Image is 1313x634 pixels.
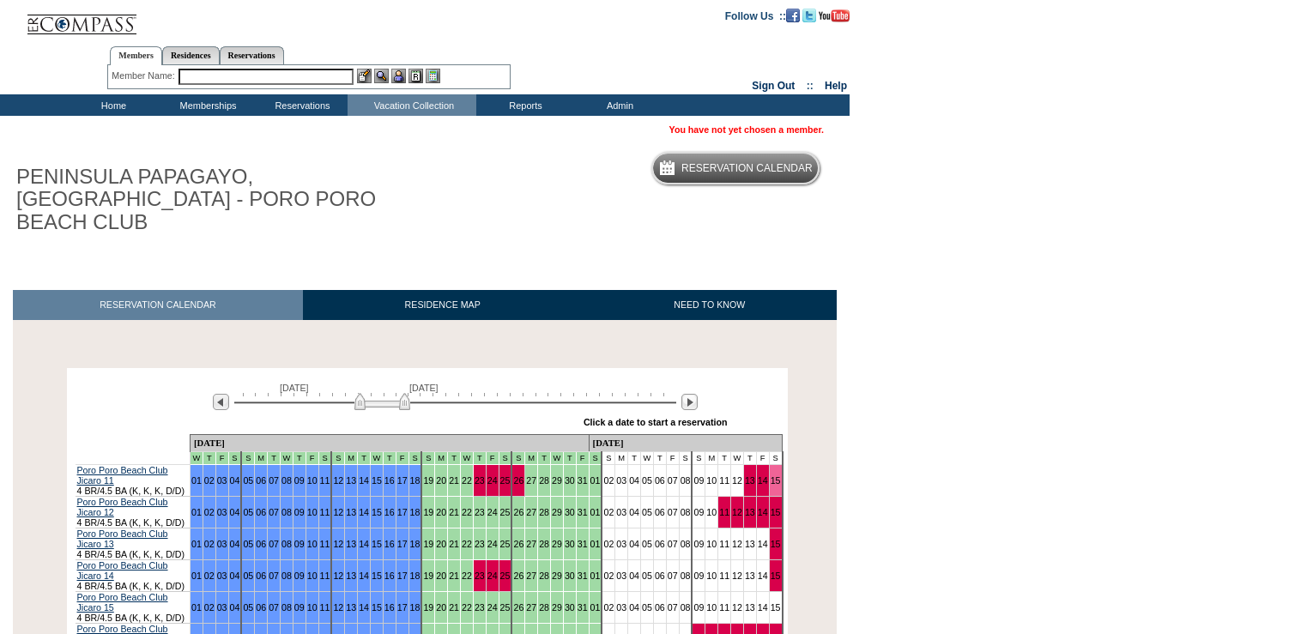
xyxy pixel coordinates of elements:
a: 06 [655,602,665,613]
img: Reservations [408,69,423,83]
td: CR Off Season 2025 [190,452,203,465]
a: 10 [307,475,318,486]
a: 23 [475,475,485,486]
a: 25 [500,507,511,517]
td: Admin [571,94,665,116]
td: CR Off Season 2025 [486,452,499,465]
a: Reservations [220,46,284,64]
a: 13 [745,475,755,486]
a: Help [825,80,847,92]
a: 21 [449,539,459,549]
a: 24 [487,475,498,486]
a: 02 [204,507,215,517]
a: 16 [384,571,395,581]
a: 22 [462,475,472,486]
a: 12 [333,602,343,613]
a: 21 [449,475,459,486]
a: 02 [603,475,614,486]
a: 18 [410,571,421,581]
a: Poro Poro Beach Club Jicaro 11 [77,465,168,486]
td: Vacation Collection [348,94,476,116]
a: 01 [590,602,601,613]
a: 12 [732,539,742,549]
a: 16 [384,539,395,549]
a: 04 [230,571,240,581]
a: 04 [629,571,639,581]
a: 02 [204,571,215,581]
a: Poro Poro Beach Club Jicaro 14 [77,560,168,581]
a: 08 [681,539,691,549]
a: 31 [578,539,588,549]
a: 07 [668,539,678,549]
a: 16 [384,475,395,486]
a: 13 [346,602,356,613]
a: 07 [269,571,279,581]
a: 08 [281,602,292,613]
img: Impersonate [391,69,406,83]
a: 20 [436,602,446,613]
a: 25 [500,571,511,581]
td: CR Off Season 2025 [228,452,241,465]
div: Member Name: [112,69,178,83]
a: 23 [475,571,485,581]
a: 29 [552,475,562,486]
a: 03 [217,571,227,581]
a: 16 [384,507,395,517]
a: 15 [372,539,382,549]
a: 27 [526,571,536,581]
img: Subscribe to our YouTube Channel [819,9,850,22]
a: 12 [732,475,742,486]
a: 12 [732,507,742,517]
a: 13 [745,507,755,517]
a: 01 [191,602,202,613]
a: 01 [590,475,601,486]
img: View [374,69,389,83]
a: 19 [423,507,433,517]
a: 09 [294,602,305,613]
td: CR Off Season 2025 [461,452,474,465]
a: 22 [462,507,472,517]
td: CR Off Season 2025 [408,452,421,465]
a: 05 [243,571,253,581]
a: 20 [436,475,446,486]
a: 13 [745,602,755,613]
a: 15 [372,475,382,486]
a: 21 [449,571,459,581]
a: 09 [294,475,305,486]
td: Memberships [159,94,253,116]
a: 19 [423,571,433,581]
a: NEED TO KNOW [582,290,837,320]
a: 07 [668,571,678,581]
h5: Reservation Calendar [681,163,813,174]
a: 03 [217,475,227,486]
a: 14 [758,475,768,486]
a: 15 [771,571,781,581]
a: 05 [243,539,253,549]
a: Poro Poro Beach Club Jicaro 15 [77,592,168,613]
a: 24 [487,571,498,581]
a: 10 [307,507,318,517]
a: 05 [642,507,652,517]
a: 30 [565,571,575,581]
a: 02 [603,539,614,549]
td: CR Off Season 2025 [215,452,228,465]
td: Reservations [253,94,348,116]
a: Subscribe to our YouTube Channel [819,9,850,20]
a: 08 [681,571,691,581]
a: 08 [281,507,292,517]
a: 22 [462,571,472,581]
a: 10 [706,539,717,549]
a: 01 [590,539,601,549]
a: 18 [410,539,421,549]
a: 24 [487,539,498,549]
a: 30 [565,475,575,486]
td: [DATE] [190,435,589,452]
a: 14 [758,602,768,613]
td: CR Off Season 2025 [280,452,293,465]
a: 13 [346,475,356,486]
a: 13 [745,539,755,549]
a: 16 [384,602,395,613]
div: Click a date to start a reservation [584,417,728,427]
a: 28 [539,539,549,549]
td: Reports [476,94,571,116]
